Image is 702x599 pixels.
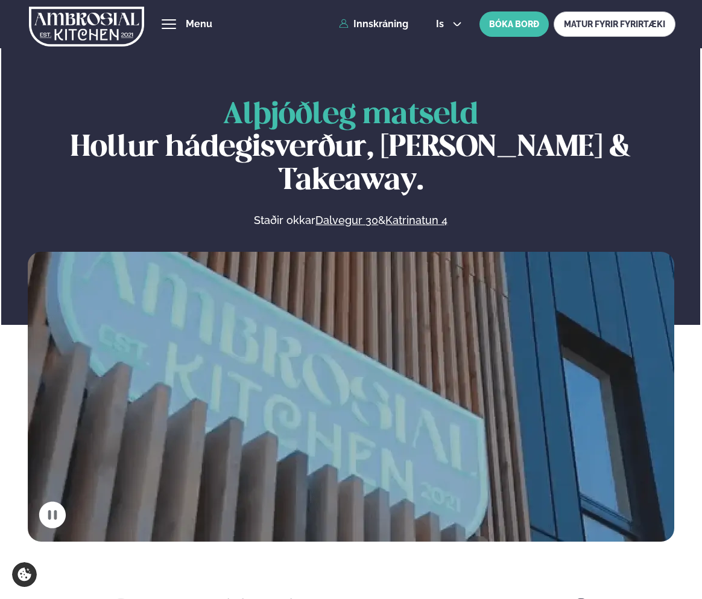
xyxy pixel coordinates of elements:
span: is [436,19,447,29]
a: Dalvegur 30 [315,213,378,228]
a: Innskráning [339,19,408,30]
img: logo [29,2,145,51]
button: is [426,19,472,29]
p: Staðir okkar & [123,213,579,228]
button: hamburger [162,17,176,31]
h1: Hollur hádegisverður, [PERSON_NAME] & Takeaway. [28,100,674,199]
button: BÓKA BORÐ [479,11,549,37]
a: MATUR FYRIR FYRIRTÆKI [554,11,675,37]
a: Katrinatun 4 [385,213,447,228]
a: Cookie settings [12,562,37,587]
span: Alþjóðleg matseld [223,101,478,130]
